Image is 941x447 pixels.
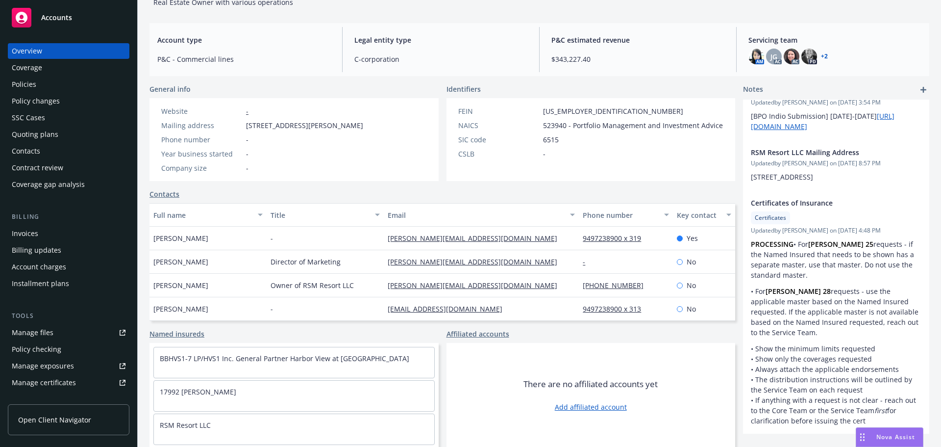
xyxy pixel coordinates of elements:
span: - [246,163,248,173]
a: [PERSON_NAME][EMAIL_ADDRESS][DOMAIN_NAME] [388,257,565,266]
div: Drag to move [856,428,868,447]
a: Installment plans [8,276,129,291]
span: - [543,149,545,159]
a: Coverage [8,60,129,76]
p: • Show the minimum limits requested • Show only the coverages requested • Always attach the appli... [751,343,921,426]
span: General info [149,84,191,94]
div: Overview [12,43,42,59]
a: Manage files [8,325,129,341]
div: Manage claims [12,392,61,407]
a: Policies [8,77,129,92]
span: Servicing team [748,35,921,45]
a: [PERSON_NAME][EMAIL_ADDRESS][DOMAIN_NAME] [388,234,565,243]
a: BBHVS1-7 LP/HVS1 Inc. General Partner Harbor View at [GEOGRAPHIC_DATA] [160,354,409,363]
span: [PERSON_NAME] [153,233,208,243]
span: 6515 [543,134,559,145]
div: FEIN [458,106,539,116]
p: • For requests - if the Named Insured that needs to be shown has a separate master, use that mast... [751,239,921,280]
span: Updated by [PERSON_NAME] on [DATE] 3:54 PM [751,98,921,107]
div: Tools [8,311,129,321]
a: [PHONE_NUMBER] [583,281,651,290]
a: Policy checking [8,342,129,357]
a: 17992 [PERSON_NAME] [160,387,236,396]
a: Contract review [8,160,129,176]
span: [PERSON_NAME] [153,304,208,314]
img: photo [784,49,799,64]
div: Mailing address [161,120,242,131]
a: - [246,106,248,116]
span: Account type [157,35,330,45]
div: Contract review [12,160,63,176]
div: Coverage gap analysis [12,177,85,192]
span: Nova Assist [876,433,915,441]
span: Yes [687,233,698,243]
div: SSC Cases [12,110,45,126]
p: • For requests - use the applicable master based on the Named Insured requested. If the applicabl... [751,286,921,338]
div: Email [388,210,564,220]
div: Full name [153,210,252,220]
span: P&C estimated revenue [551,35,724,45]
a: Account charges [8,259,129,275]
div: Manage exposures [12,358,74,374]
div: RSM Resort LLC Mailing AddressUpdatedby [PERSON_NAME] on [DATE] 8:57 PM[STREET_ADDRESS] [743,139,929,190]
button: Phone number [579,203,672,227]
div: Invoices [12,226,38,241]
div: Quoting plans [12,127,58,142]
span: Certificates of Insurance [751,198,896,208]
a: 9497238900 x 313 [583,304,649,314]
span: Owner of RSM Resort LLC [271,280,354,290]
div: SIC code [458,134,539,145]
a: Manage certificates [8,375,129,391]
span: Certificates [755,213,786,222]
span: Updated by [PERSON_NAME] on [DATE] 4:48 PM [751,226,921,235]
span: [US_EMPLOYER_IDENTIFICATION_NUMBER] [543,106,683,116]
a: Overview [8,43,129,59]
span: Manage exposures [8,358,129,374]
a: Coverage gap analysis [8,177,129,192]
span: No [687,280,696,290]
div: Billing [8,212,129,222]
span: Director of Marketing [271,257,341,267]
div: NAICS [458,120,539,131]
div: Key contact [677,210,720,220]
button: Nova Assist [856,427,923,447]
button: Key contact [673,203,735,227]
span: - [271,233,273,243]
img: photo [801,49,817,64]
strong: [PERSON_NAME] 25 [808,239,873,249]
a: +2 [821,53,828,59]
span: [STREET_ADDRESS][PERSON_NAME] [246,120,363,131]
span: Open Client Navigator [18,415,91,425]
div: Policies [12,77,36,92]
button: Full name [149,203,267,227]
p: [BPO Indio Submission] [DATE]-[DATE] [751,111,921,131]
div: -Updatedby [PERSON_NAME] on [DATE] 3:54 PM[BPO Indio Submission] [DATE]-[DATE][URL][DOMAIN_NAME] [743,79,929,139]
span: There are no affiliated accounts yet [523,378,658,390]
span: No [687,257,696,267]
span: P&C - Commercial lines [157,54,330,64]
a: Contacts [149,189,179,199]
span: JG [770,52,777,62]
div: Year business started [161,149,242,159]
a: [PERSON_NAME][EMAIL_ADDRESS][DOMAIN_NAME] [388,281,565,290]
span: - [271,304,273,314]
span: $343,227.40 [551,54,724,64]
div: Website [161,106,242,116]
a: Affiliated accounts [446,329,509,339]
span: Updated by [PERSON_NAME] on [DATE] 8:57 PM [751,159,921,168]
a: - [583,257,593,266]
a: Policy changes [8,93,129,109]
div: Policy checking [12,342,61,357]
span: - [246,134,248,145]
a: SSC Cases [8,110,129,126]
em: first [874,406,887,415]
span: RSM Resort LLC Mailing Address [751,147,896,158]
div: Account charges [12,259,66,275]
a: Billing updates [8,242,129,258]
div: CSLB [458,149,539,159]
span: [STREET_ADDRESS] [751,172,813,182]
a: Named insureds [149,329,204,339]
img: photo [748,49,764,64]
a: 9497238900 x 319 [583,234,649,243]
button: Email [384,203,579,227]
